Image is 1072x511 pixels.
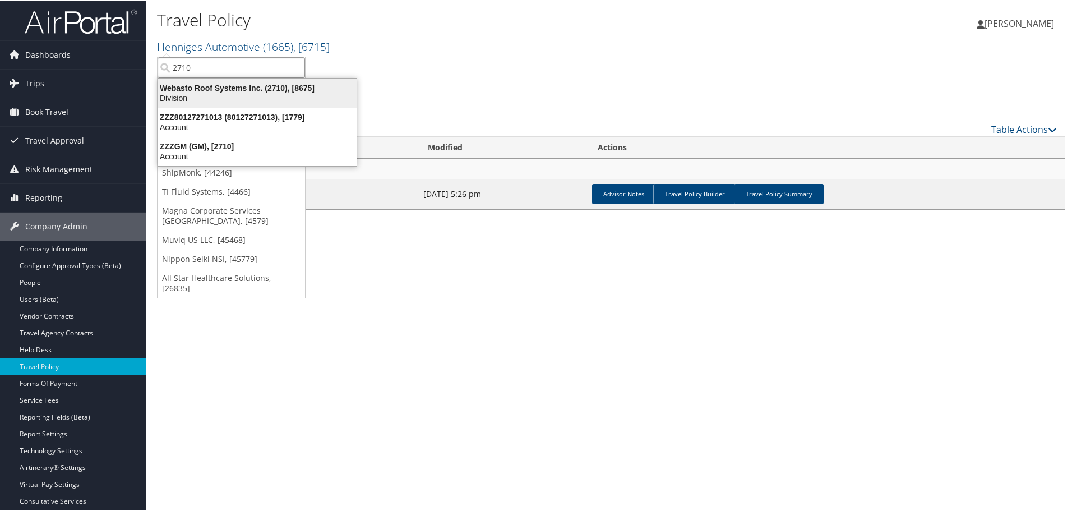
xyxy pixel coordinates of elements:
[151,82,363,92] div: Webasto Roof Systems Inc. (2710), [8675]
[985,16,1054,29] span: [PERSON_NAME]
[25,126,84,154] span: Travel Approval
[151,111,363,121] div: ZZZ80127271013 (80127271013), [1779]
[158,200,305,229] a: Magna Corporate Services [GEOGRAPHIC_DATA], [4579]
[293,38,330,53] span: , [ 6715 ]
[25,7,137,34] img: airportal-logo.png
[151,121,363,131] div: Account
[418,178,587,208] td: [DATE] 5:26 pm
[991,122,1057,135] a: Table Actions
[158,229,305,248] a: Muviq US LLC, [45468]
[158,248,305,268] a: Nippon Seiki NSI, [45779]
[418,136,587,158] th: Modified: activate to sort column ascending
[158,56,305,77] input: Search Accounts
[653,183,736,203] a: Travel Policy Builder
[157,38,330,53] a: Henniges Automotive
[25,154,93,182] span: Risk Management
[158,181,305,200] a: TI Fluid Systems, [4466]
[151,140,363,150] div: ZZZGM (GM), [2710]
[734,183,824,203] a: Travel Policy Summary
[158,268,305,297] a: All Star Healthcare Solutions, [26835]
[151,150,363,160] div: Account
[588,136,1065,158] th: Actions
[25,211,87,240] span: Company Admin
[263,38,293,53] span: ( 1665 )
[157,7,763,31] h1: Travel Policy
[977,6,1065,39] a: [PERSON_NAME]
[158,158,1065,178] td: Henniges Automotive
[25,183,62,211] span: Reporting
[592,183,655,203] a: Advisor Notes
[25,97,68,125] span: Book Travel
[25,40,71,68] span: Dashboards
[151,92,363,102] div: Division
[158,162,305,181] a: ShipMonk, [44246]
[25,68,44,96] span: Trips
